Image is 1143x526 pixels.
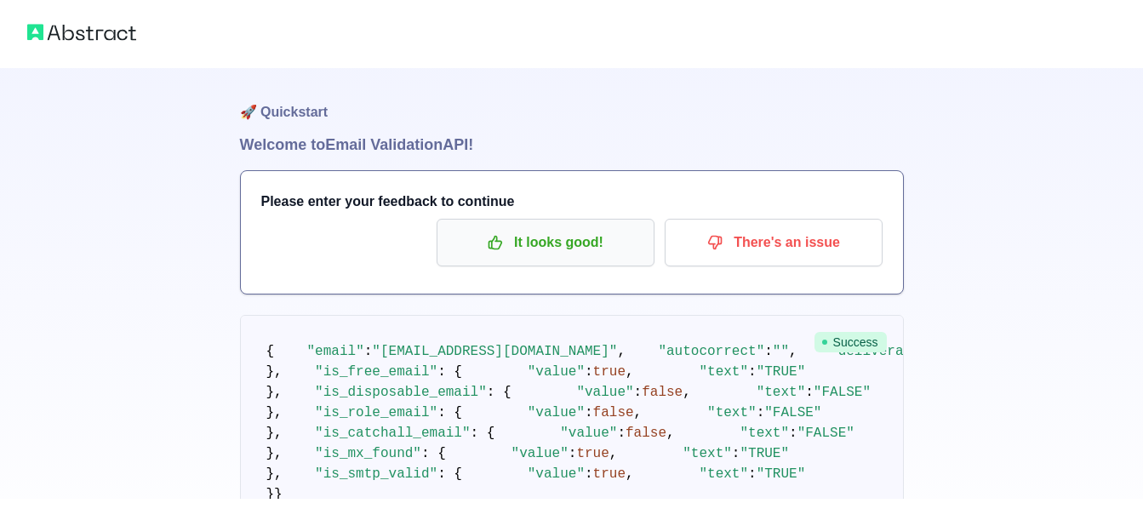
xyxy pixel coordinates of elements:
[683,446,732,461] span: "text"
[528,466,585,482] span: "value"
[471,426,495,441] span: : {
[707,405,757,420] span: "text"
[576,385,633,400] span: "value"
[609,446,618,461] span: ,
[315,405,437,420] span: "is_role_email"
[315,446,421,461] span: "is_mx_found"
[437,219,654,266] button: It looks good!
[617,344,626,359] span: ,
[748,466,757,482] span: :
[814,385,871,400] span: "FALSE"
[240,68,904,133] h1: 🚀 Quickstart
[699,466,748,482] span: "text"
[261,192,883,212] h3: Please enter your feedback to continue
[266,344,275,359] span: {
[830,344,961,359] span: "deliverability"
[585,364,593,380] span: :
[677,228,870,257] p: There's an issue
[528,405,585,420] span: "value"
[740,426,789,441] span: "text"
[773,344,789,359] span: ""
[757,385,806,400] span: "text"
[642,385,683,400] span: false
[626,426,666,441] span: false
[585,466,593,482] span: :
[658,344,764,359] span: "autocorrect"
[683,385,691,400] span: ,
[634,385,643,400] span: :
[240,133,904,157] h1: Welcome to Email Validation API!
[585,405,593,420] span: :
[593,405,634,420] span: false
[666,426,675,441] span: ,
[814,332,887,352] span: Success
[805,385,814,400] span: :
[757,364,806,380] span: "TRUE"
[315,466,437,482] span: "is_smtp_valid"
[437,405,462,420] span: : {
[364,344,373,359] span: :
[315,364,437,380] span: "is_free_email"
[626,466,634,482] span: ,
[528,364,585,380] span: "value"
[315,385,487,400] span: "is_disposable_email"
[789,426,797,441] span: :
[437,466,462,482] span: : {
[748,364,757,380] span: :
[576,446,609,461] span: true
[569,446,577,461] span: :
[421,446,446,461] span: : {
[449,228,642,257] p: It looks good!
[699,364,748,380] span: "text"
[764,405,821,420] span: "FALSE"
[626,364,634,380] span: ,
[634,405,643,420] span: ,
[740,446,789,461] span: "TRUE"
[27,20,136,44] img: Abstract logo
[665,219,883,266] button: There's an issue
[307,344,364,359] span: "email"
[757,466,806,482] span: "TRUE"
[789,344,797,359] span: ,
[437,364,462,380] span: : {
[797,426,854,441] span: "FALSE"
[732,446,740,461] span: :
[764,344,773,359] span: :
[511,446,569,461] span: "value"
[757,405,765,420] span: :
[593,364,626,380] span: true
[560,426,617,441] span: "value"
[487,385,511,400] span: : {
[372,344,617,359] span: "[EMAIL_ADDRESS][DOMAIN_NAME]"
[617,426,626,441] span: :
[315,426,470,441] span: "is_catchall_email"
[593,466,626,482] span: true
